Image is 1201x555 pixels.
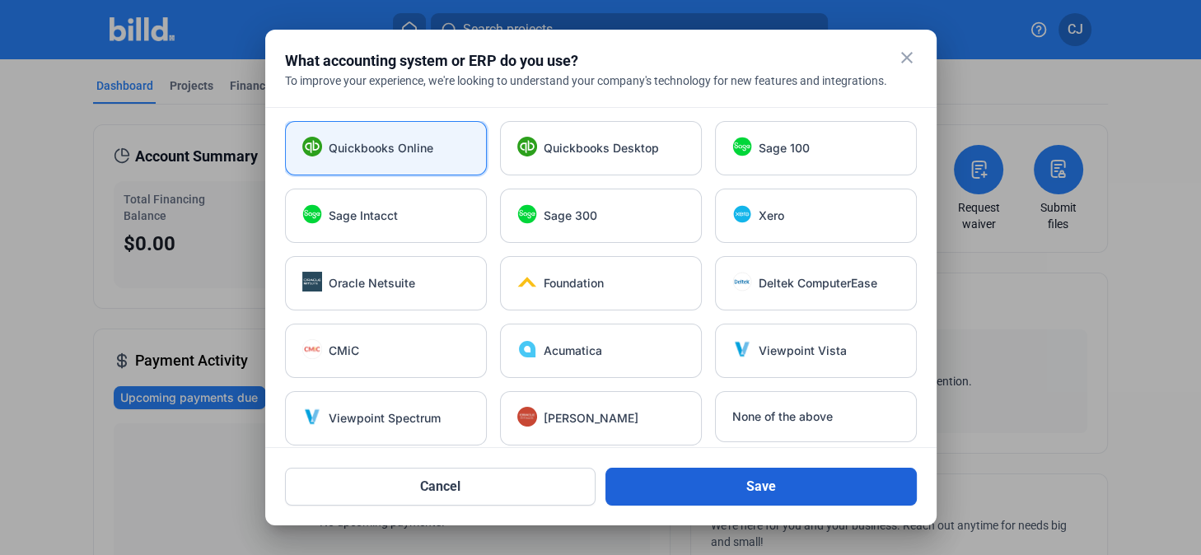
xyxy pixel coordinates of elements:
span: Deltek ComputerEase [759,275,877,291]
span: Sage Intacct [329,208,398,224]
span: CMiC [329,343,359,359]
span: Sage 300 [544,208,597,224]
div: What accounting system or ERP do you use? [285,49,876,72]
span: Sage 100 [759,140,810,156]
span: Quickbooks Desktop [544,140,659,156]
span: [PERSON_NAME] [544,410,638,427]
mat-icon: close [897,48,917,68]
span: Acumatica [544,343,602,359]
span: Quickbooks Online [329,140,433,156]
div: To improve your experience, we're looking to understand your company's technology for new feature... [285,72,917,89]
span: None of the above [732,408,833,425]
span: Xero [759,208,784,224]
span: Oracle Netsuite [329,275,415,291]
button: Cancel [285,468,596,506]
span: Viewpoint Spectrum [329,410,441,427]
span: Viewpoint Vista [759,343,847,359]
span: Foundation [544,275,604,291]
button: Save [605,468,917,506]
